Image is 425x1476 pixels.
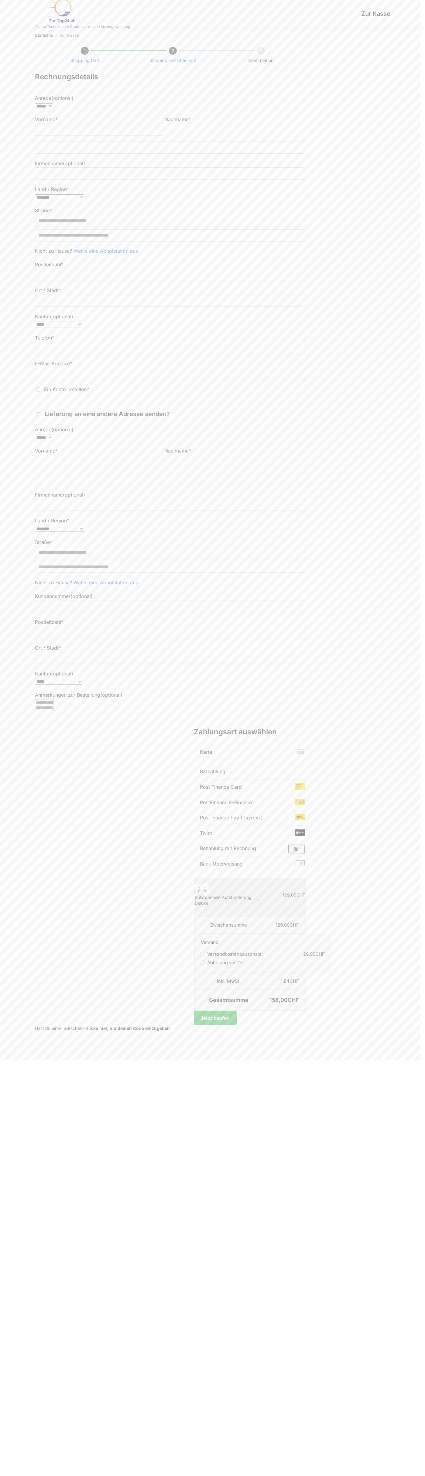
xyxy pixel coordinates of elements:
label: Anrede [35,426,74,432]
span: (optional) [100,692,122,698]
label: Post Finance Pay (Payrexx) [200,815,263,821]
a: Shopping Cart [70,58,99,63]
th: inkl. MwSt. [194,973,263,990]
label: Bezahlung mit Rechnung [200,845,256,851]
a: Gutscheincode eingeben [85,1026,170,1031]
a: Startseite [35,33,53,38]
label: Bank Überweisung [200,861,243,867]
span: Nicht zu Hause? [35,248,72,254]
img: Zur Kasse 3 [295,799,305,805]
div: Solarpaneele Aufständerung Deluxe [195,894,262,906]
bdi: 29,00 [303,951,325,957]
label: Ort / Stadt [35,287,61,293]
label: Firmenname [35,160,85,166]
span: CHF [288,997,299,1003]
span: CHF [296,892,305,897]
a: Wähle eine Abholstation aus [74,579,138,586]
label: Abholung vor Ort [201,960,244,965]
label: Post Finance Card [200,784,242,790]
p: Tiptop Technik zum Stromsparen und Stromgewinnung [35,25,130,29]
label: Versandkostenpauschale: [201,951,263,957]
label: Twint [200,830,212,836]
th: Zwischensumme [194,917,263,934]
img: Zur Kasse 1 [296,748,305,754]
img: Zur Kasse 4 [295,814,305,820]
img: Zur Kasse 2 [295,783,305,790]
label: Kanton [35,313,73,319]
span: (optional) [51,426,74,432]
img: Zur Kasse 8 [195,884,209,894]
label: Karte [200,749,212,755]
label: Vorname [35,116,58,122]
span: (optional) [51,95,74,101]
img: Zur Kasse 6 [288,845,305,853]
label: Land / Region [35,518,69,524]
label: Postleitzahl [35,261,63,268]
bdi: 158,00 [269,997,299,1003]
span: CHF [290,922,299,928]
label: Ort / Stadt [35,645,61,651]
span: (optional) [70,593,93,599]
bdi: 11,84 [279,978,299,984]
th: Versand [194,934,331,946]
img: Zur Kasse 5 [295,829,305,836]
label: PostFinance E-Finance [200,799,252,805]
span: Confirmation [248,58,273,63]
label: Anmerkungen zur Bestellung [35,692,122,698]
label: Straße [35,207,52,214]
div: Hast du einen Gutschein? [35,1025,305,1032]
span: CHF [290,978,299,984]
label: Straße [35,539,52,545]
nav: Breadcrumb [35,27,390,43]
span: CHF [315,951,325,957]
a: Wähle eine Abholstation aus [74,248,138,254]
form: Kasse [35,72,305,714]
label: Firmenname [35,492,85,498]
label: Land / Region [35,186,69,192]
label: Nachname [164,448,191,454]
span: / [53,33,60,38]
img: Zur Kasse 7 [295,860,305,866]
strong: × 1 [258,898,262,903]
span: Nicht zu Hause? [35,579,72,586]
label: Nachname [164,116,191,122]
span: (optional) [51,671,73,677]
a: Shipping and Checkout [149,58,196,63]
button: Jetzt kaufen [194,1011,237,1025]
bdi: 129,00 [276,922,299,928]
span: (optional) [63,160,85,166]
bdi: 129,00 [283,892,305,897]
span: Lieferung an eine andere Adresse senden? [45,410,170,418]
label: Barzahlung [200,768,225,774]
input: Ein Konto erstellen? [36,388,40,391]
span: (optional) [63,492,85,498]
label: Vorname [35,448,58,454]
input: Lieferung an eine andere Adresse senden? [36,412,40,416]
label: E-Mail-Adresse [35,360,72,367]
label: Telefon [35,335,54,341]
label: Anrede [35,95,74,101]
h1: Zur Kasse [130,10,390,17]
span: (optional) [51,313,73,319]
label: Kanton [35,671,73,677]
h3: Rechnungsdetails [35,72,305,82]
label: Postleitzahl [35,619,63,625]
th: Gesamtsumme [194,990,263,1010]
span: Ein Konto erstellen? [44,386,89,392]
h3: Zahlungsart auswählen [194,727,305,737]
label: Kundennummer [35,593,93,599]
